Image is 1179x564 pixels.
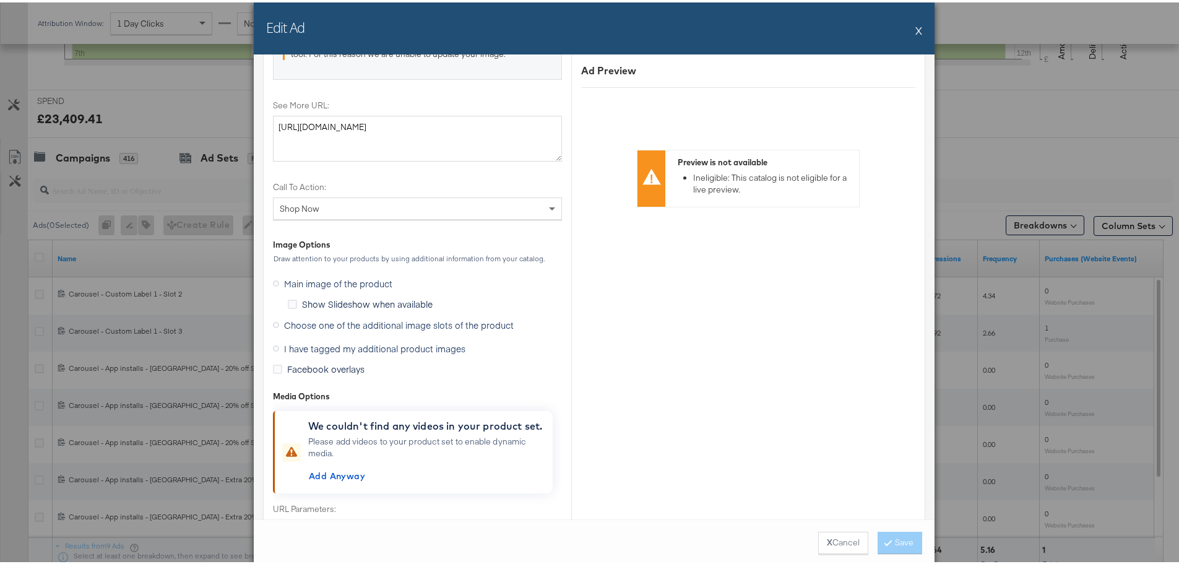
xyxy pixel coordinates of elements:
[915,15,922,40] button: X
[818,529,868,552] button: XCancel
[273,179,562,191] label: Call To Action:
[273,236,330,248] div: Image Options
[273,97,562,109] label: See More URL:
[693,170,853,193] li: Ineligible: This catalog is not eligible for a live preview.
[284,275,392,287] span: Main image of the product
[287,360,365,373] span: Facebook overlays
[273,388,562,400] div: Media Options
[827,534,832,546] strong: X
[309,466,365,482] span: Add Anyway
[273,113,562,159] textarea: [URL][DOMAIN_NAME]
[284,316,514,329] span: Choose one of the additional image slots of the product
[302,295,433,308] span: Show Slideshow when available
[284,340,465,352] span: I have tagged my additional product images
[308,433,548,484] div: Please add videos to your product set to enable dynamic media.
[304,464,370,484] button: Add Anyway
[280,201,319,212] span: Shop Now
[678,154,853,166] div: Preview is not available
[581,61,915,76] div: Ad Preview
[308,416,548,431] div: We couldn't find any videos in your product set.
[273,501,562,513] label: URL Parameters:
[273,252,562,261] div: Draw attention to your products by using additional information from your catalog.
[266,15,304,34] h2: Edit Ad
